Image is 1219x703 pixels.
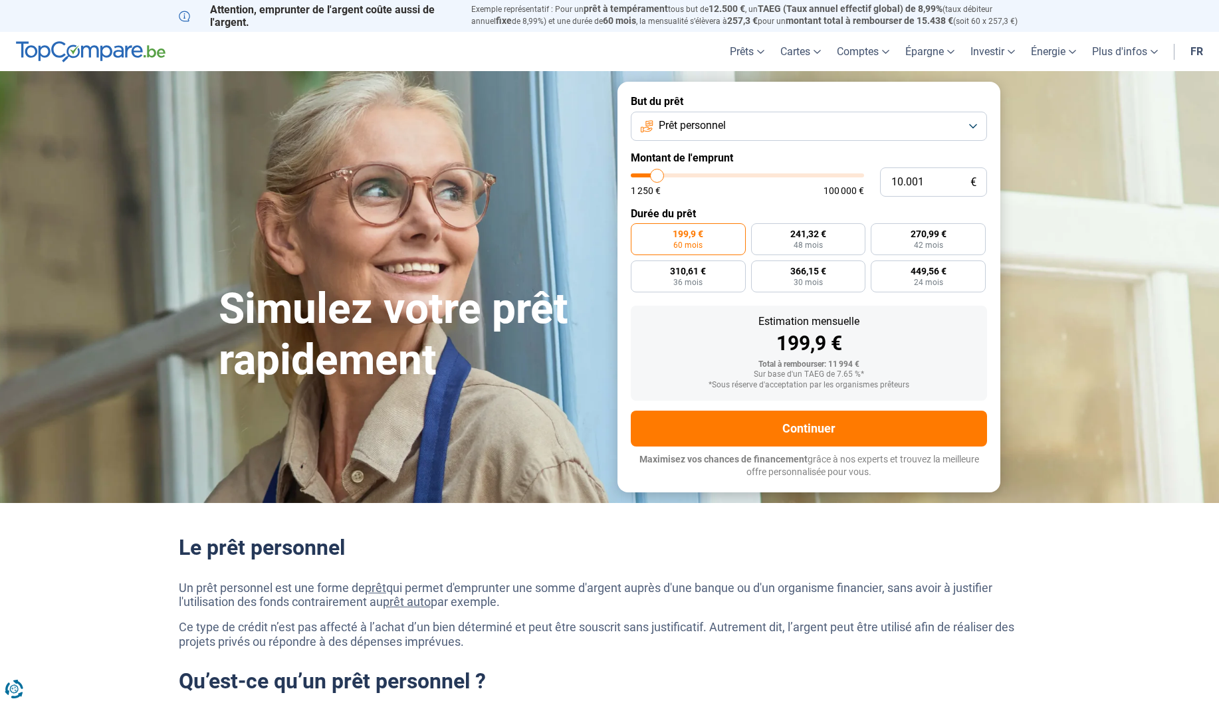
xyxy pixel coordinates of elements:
span: 42 mois [914,241,943,249]
p: Ce type de crédit n’est pas affecté à l’achat d’un bien déterminé et peut être souscrit sans just... [179,620,1040,649]
span: prêt à tempérament [584,3,668,14]
span: 36 mois [673,278,703,286]
div: Estimation mensuelle [641,316,976,327]
div: *Sous réserve d'acceptation par les organismes prêteurs [641,381,976,390]
span: 24 mois [914,278,943,286]
div: Total à rembourser: 11 994 € [641,360,976,369]
span: 449,56 € [911,266,946,276]
a: Épargne [897,32,962,71]
span: 241,32 € [790,229,826,239]
span: 12.500 € [709,3,745,14]
span: TAEG (Taux annuel effectif global) de 8,99% [758,3,942,14]
span: 30 mois [794,278,823,286]
div: 199,9 € [641,334,976,353]
a: Comptes [829,32,897,71]
span: 100 000 € [824,186,864,195]
label: Montant de l'emprunt [631,151,987,164]
span: 366,15 € [790,266,826,276]
span: 60 mois [603,15,636,26]
div: Sur base d'un TAEG de 7.65 %* [641,370,976,379]
p: Exemple représentatif : Pour un tous but de , un (taux débiteur annuel de 8,99%) et une durée de ... [471,3,1040,27]
span: 270,99 € [911,229,946,239]
span: € [970,177,976,188]
label: But du prêt [631,95,987,108]
span: 310,61 € [670,266,706,276]
a: Cartes [772,32,829,71]
span: Maximisez vos chances de financement [639,454,808,464]
p: Un prêt personnel est une forme de qui permet d'emprunter une somme d'argent auprès d'une banque ... [179,581,1040,609]
button: Continuer [631,411,987,447]
a: prêt auto [383,595,431,609]
span: Prêt personnel [659,118,726,133]
span: 60 mois [673,241,703,249]
label: Durée du prêt [631,207,987,220]
span: 199,9 € [673,229,703,239]
button: Prêt personnel [631,112,987,141]
h2: Qu’est-ce qu’un prêt personnel ? [179,668,1040,694]
span: montant total à rembourser de 15.438 € [786,15,953,26]
h1: Simulez votre prêt rapidement [219,284,602,386]
p: Attention, emprunter de l'argent coûte aussi de l'argent. [179,3,455,29]
span: 48 mois [794,241,823,249]
span: 257,3 € [727,15,758,26]
a: Investir [962,32,1023,71]
a: Plus d'infos [1084,32,1166,71]
span: 1 250 € [631,186,661,195]
span: fixe [496,15,512,26]
img: TopCompare [16,41,166,62]
a: Énergie [1023,32,1084,71]
a: fr [1182,32,1211,71]
h2: Le prêt personnel [179,535,1040,560]
a: prêt [365,581,386,595]
a: Prêts [722,32,772,71]
p: grâce à nos experts et trouvez la meilleure offre personnalisée pour vous. [631,453,987,479]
